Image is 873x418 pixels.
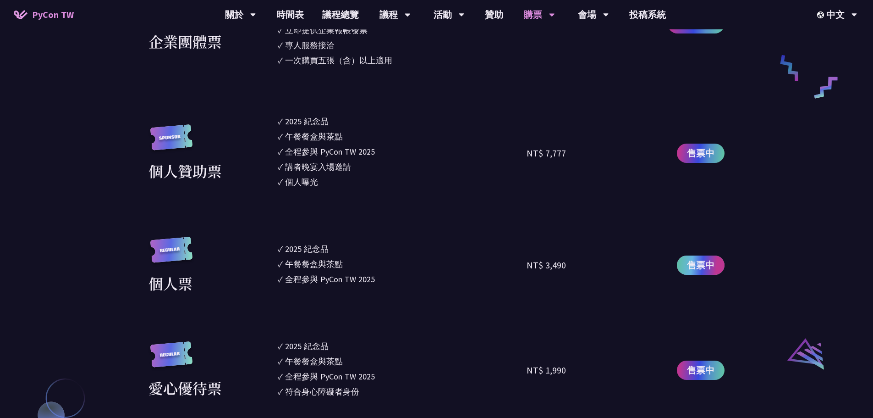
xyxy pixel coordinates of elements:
[148,124,194,160] img: sponsor.43e6a3a.svg
[285,54,392,67] div: 一次購買五張（含）以上適用
[148,237,194,272] img: regular.8f272d9.svg
[285,273,375,285] div: 全程參與 PyCon TW 2025
[285,145,375,158] div: 全程參與 PyCon TW 2025
[527,363,566,377] div: NT$ 1,990
[285,370,375,383] div: 全程參與 PyCon TW 2025
[527,258,566,272] div: NT$ 3,490
[285,243,329,255] div: 2025 紀念品
[148,272,192,294] div: 個人票
[285,385,359,398] div: 符合身心障礙者身份
[148,160,222,182] div: 個人贊助票
[285,355,343,368] div: 午餐餐盒與茶點
[278,130,527,143] li: ✓
[148,377,222,399] div: 愛心優待票
[278,145,527,158] li: ✓
[148,341,194,377] img: regular.8f272d9.svg
[285,24,368,36] div: 立即提供企業報帳發票
[687,363,714,377] span: 售票中
[278,161,527,173] li: ✓
[278,54,527,67] li: ✓
[285,176,318,188] div: 個人曝光
[285,258,343,270] div: 午餐餐盒與茶點
[677,256,725,275] a: 售票中
[278,340,527,352] li: ✓
[687,146,714,160] span: 售票中
[285,161,351,173] div: 講者晚宴入場邀請
[32,8,74,22] span: PyCon TW
[278,258,527,270] li: ✓
[278,370,527,383] li: ✓
[817,11,826,18] img: Locale Icon
[14,10,27,19] img: Home icon of PyCon TW 2025
[278,243,527,255] li: ✓
[285,39,335,51] div: 專人服務接洽
[278,39,527,51] li: ✓
[285,115,329,128] div: 2025 紀念品
[285,340,329,352] div: 2025 紀念品
[278,273,527,285] li: ✓
[5,3,83,26] a: PyCon TW
[278,385,527,398] li: ✓
[148,30,222,52] div: 企業團體票
[278,176,527,188] li: ✓
[278,355,527,368] li: ✓
[687,258,714,272] span: 售票中
[278,24,527,36] li: ✓
[278,115,527,128] li: ✓
[677,144,725,163] a: 售票中
[285,130,343,143] div: 午餐餐盒與茶點
[527,146,566,160] div: NT$ 7,777
[677,361,725,380] a: 售票中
